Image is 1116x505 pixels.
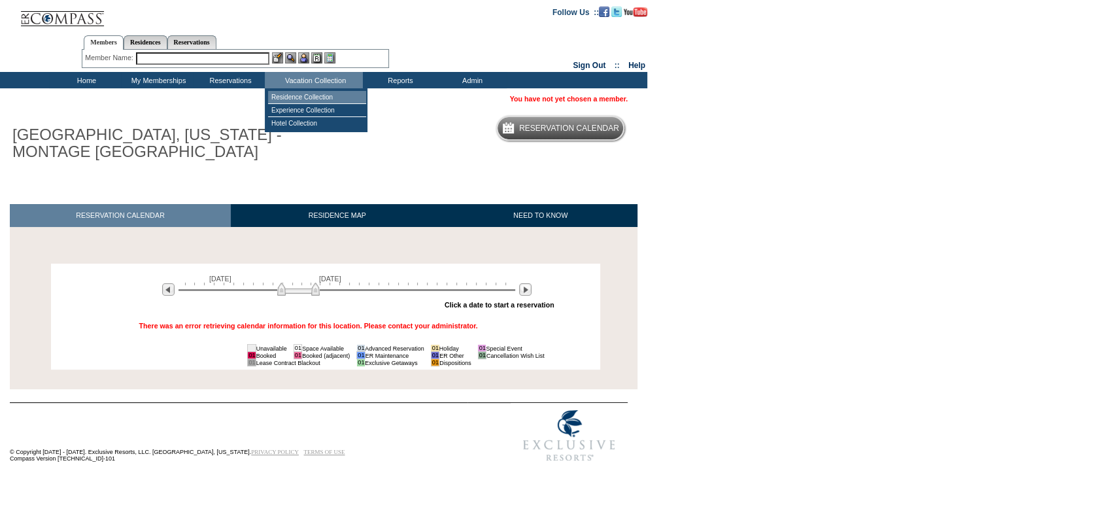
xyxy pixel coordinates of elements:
a: Become our fan on Facebook [599,7,609,15]
a: Sign Out [573,61,605,70]
td: 01 [248,359,256,366]
span: You have not yet chosen a member. [510,95,628,103]
img: View [285,52,296,63]
img: Subscribe to our YouTube Channel [624,7,647,17]
span: :: [615,61,620,70]
img: Exclusive Resorts [511,403,628,468]
td: 01 [431,345,439,352]
td: My Memberships [121,72,193,88]
h1: [GEOGRAPHIC_DATA], [US_STATE] - MONTAGE [GEOGRAPHIC_DATA] [10,124,303,164]
img: Follow us on Twitter [611,7,622,17]
div: Member Name: [85,52,135,63]
td: Residence Collection [268,91,366,104]
td: Booked [256,352,287,359]
a: RESIDENCE MAP [231,204,444,227]
td: Experience Collection [268,104,366,117]
td: 01 [294,352,301,359]
a: Reservations [167,35,216,49]
td: Admin [435,72,507,88]
a: TERMS OF USE [304,449,345,455]
a: Follow us on Twitter [611,7,622,15]
td: Holiday [439,345,471,352]
td: Follow Us :: [552,7,599,17]
td: Hotel Collection [268,117,366,130]
td: Booked (adjacent) [302,352,350,359]
td: Space Available [302,345,350,352]
td: ER Other [439,352,471,359]
td: 01 [248,352,256,359]
td: Unavailable [256,345,287,352]
td: Reservations [193,72,265,88]
td: Dispositions [439,359,471,366]
img: Become our fan on Facebook [599,7,609,17]
a: Help [628,61,645,70]
td: Special Event [486,345,544,352]
a: Subscribe to our YouTube Channel [624,7,647,15]
td: ER Maintenance [365,352,424,359]
td: Home [49,72,121,88]
td: Lease Contract Blackout [256,359,350,366]
a: PRIVACY POLICY [251,449,299,455]
img: Impersonate [298,52,309,63]
a: NEED TO KNOW [443,204,637,227]
td: Advanced Reservation [365,345,424,352]
td: Vacation Collection [265,72,363,88]
img: b_calculator.gif [324,52,335,63]
td: 01 [294,345,301,352]
a: RESERVATION CALENDAR [10,204,231,227]
a: Members [84,35,124,50]
td: 01 [478,352,486,359]
img: Previous [162,283,175,296]
td: © Copyright [DATE] - [DATE]. Exclusive Resorts, LLC. [GEOGRAPHIC_DATA], [US_STATE]. Compass Versi... [10,404,467,468]
img: Next [519,283,532,296]
h5: Reservation Calendar [519,124,619,133]
td: 01 [248,345,256,352]
span: [DATE] [319,275,341,283]
td: Reports [363,72,435,88]
td: 01 [357,352,365,359]
p: There was an error retrieving calendar information for this location. Please contact your adminis... [139,322,478,330]
td: Exclusive Getaways [365,359,424,366]
td: Cancellation Wish List [486,352,544,359]
div: Click a date to start a reservation [445,301,554,309]
td: 01 [478,345,486,352]
td: 01 [431,359,439,366]
a: Residences [124,35,167,49]
img: b_edit.gif [272,52,283,63]
td: 01 [357,359,365,366]
span: [DATE] [209,275,231,283]
img: Reservations [311,52,322,63]
td: 01 [431,352,439,359]
td: 01 [357,345,365,352]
